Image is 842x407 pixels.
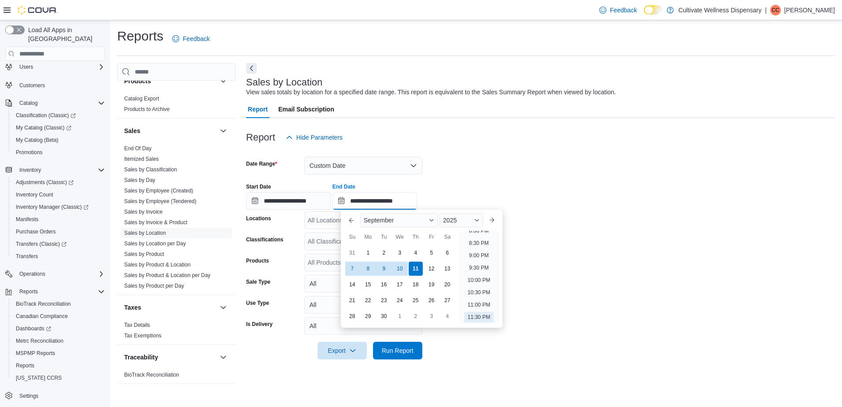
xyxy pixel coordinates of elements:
[12,177,105,188] span: Adjustments (Classic)
[124,282,184,289] span: Sales by Product per Day
[246,215,271,222] label: Locations
[361,309,375,323] div: day-29
[12,348,105,359] span: MSPMP Reports
[124,322,150,328] a: Tax Details
[16,203,89,211] span: Inventory Manager (Classic)
[16,80,48,91] a: Customers
[124,156,159,162] a: Itemized Sales
[9,226,108,238] button: Purchase Orders
[361,230,375,244] div: Mo
[464,287,494,298] li: 10:30 PM
[124,126,216,135] button: Sales
[246,236,284,243] label: Classifications
[304,317,422,335] button: All
[345,262,359,276] div: day-7
[344,213,358,227] button: Previous Month
[18,6,57,15] img: Cova
[459,231,499,324] ul: Time
[19,63,33,70] span: Users
[12,348,59,359] a: MSPMP Reports
[9,213,108,226] button: Manifests
[117,27,163,45] h1: Reports
[2,78,108,91] button: Customers
[772,5,779,15] span: CC
[278,100,334,118] span: Email Subscription
[12,147,46,158] a: Promotions
[12,299,74,309] a: BioTrack Reconciliation
[361,277,375,292] div: day-15
[377,277,391,292] div: day-16
[124,272,210,279] span: Sales by Product & Location per Day
[377,309,391,323] div: day-30
[124,230,166,236] a: Sales by Location
[377,293,391,307] div: day-23
[409,309,423,323] div: day-2
[124,106,170,112] a: Products to Archive
[610,6,637,15] span: Feedback
[246,257,269,264] label: Products
[377,230,391,244] div: Tu
[12,214,42,225] a: Manifests
[16,124,71,131] span: My Catalog (Classic)
[9,134,108,146] button: My Catalog (Beta)
[16,165,44,175] button: Inventory
[124,261,191,268] span: Sales by Product & Location
[16,300,71,307] span: BioTrack Reconciliation
[765,5,767,15] p: |
[393,309,407,323] div: day-1
[16,62,37,72] button: Users
[19,82,45,89] span: Customers
[12,336,67,346] a: Metrc Reconciliation
[16,98,41,108] button: Catalog
[218,76,229,86] button: Products
[596,1,640,19] a: Feedback
[382,346,414,355] span: Run Report
[443,217,457,224] span: 2025
[304,275,422,292] button: All
[9,189,108,201] button: Inventory Count
[9,298,108,310] button: BioTrack Reconciliation
[373,342,422,359] button: Run Report
[124,177,155,184] span: Sales by Day
[360,213,438,227] div: Button. Open the month selector. September is currently selected.
[12,214,105,225] span: Manifests
[124,332,162,339] span: Tax Exemptions
[12,239,70,249] a: Transfers (Classic)
[124,166,177,173] a: Sales by Classification
[124,272,210,278] a: Sales by Product & Location per Day
[318,342,367,359] button: Export
[9,122,108,134] a: My Catalog (Classic)
[246,63,257,74] button: Next
[12,311,71,322] a: Canadian Compliance
[16,112,76,119] span: Classification (Classic)
[12,311,105,322] span: Canadian Compliance
[124,177,155,183] a: Sales by Day
[465,226,492,236] li: 8:00 PM
[16,79,105,90] span: Customers
[124,198,196,204] a: Sales by Employee (Tendered)
[124,240,186,247] a: Sales by Location per Day
[9,372,108,384] button: [US_STATE] CCRS
[124,155,159,163] span: Itemized Sales
[464,300,494,310] li: 11:00 PM
[425,230,439,244] div: Fr
[9,322,108,335] a: Dashboards
[12,226,105,237] span: Purchase Orders
[12,360,105,371] span: Reports
[12,202,92,212] a: Inventory Manager (Classic)
[16,228,56,235] span: Purchase Orders
[124,145,151,152] a: End Of Day
[124,198,196,205] span: Sales by Employee (Tendered)
[124,77,151,85] h3: Products
[19,288,38,295] span: Reports
[124,353,158,362] h3: Traceability
[485,213,499,227] button: Next month
[16,269,49,279] button: Operations
[345,293,359,307] div: day-21
[409,230,423,244] div: Th
[124,322,150,329] span: Tax Details
[124,188,193,194] a: Sales by Employee (Created)
[248,100,268,118] span: Report
[465,263,492,273] li: 9:30 PM
[124,95,159,102] span: Catalog Export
